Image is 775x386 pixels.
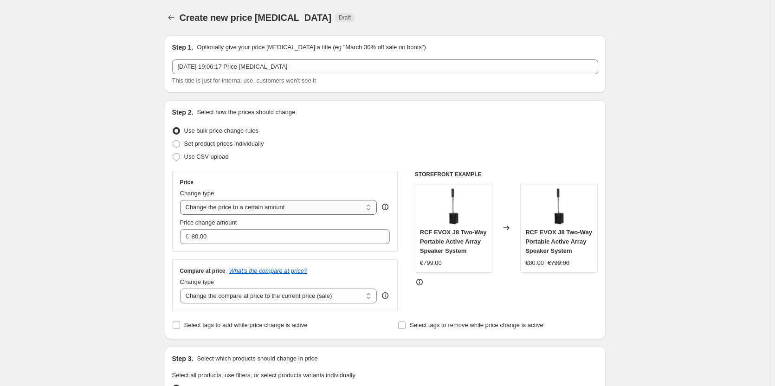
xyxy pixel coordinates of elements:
[435,188,472,225] img: 0011_evox-j-total-1_1_80x.jpg
[172,108,194,117] h2: Step 2.
[184,140,264,147] span: Set product prices individually
[192,229,376,244] input: 80.00
[184,153,229,160] span: Use CSV upload
[186,233,189,240] span: €
[229,267,308,274] button: What's the compare at price?
[180,190,214,197] span: Change type
[197,108,295,117] p: Select how the prices should change
[197,43,426,52] p: Optionally give your price [MEDICAL_DATA] a title (eg "March 30% off sale on boots")
[172,372,355,379] span: Select all products, use filters, or select products variants individually
[415,171,598,178] h6: STOREFRONT EXAMPLE
[172,77,316,84] span: This title is just for internal use, customers won't see it
[180,219,237,226] span: Price change amount
[525,258,544,268] div: €80.00
[172,59,598,74] input: 30% off holiday sale
[172,43,194,52] h2: Step 1.
[548,258,569,268] strike: €799.00
[339,14,351,21] span: Draft
[420,229,487,254] span: RCF EVOX J8 Two-Way Portable Active Array Speaker System
[525,229,592,254] span: RCF EVOX J8 Two-Way Portable Active Array Speaker System
[184,127,258,134] span: Use bulk price change rules
[197,354,317,363] p: Select which products should change in price
[180,278,214,285] span: Change type
[541,188,578,225] img: 0011_evox-j-total-1_1_80x.jpg
[165,11,178,24] button: Price change jobs
[410,322,543,328] span: Select tags to remove while price change is active
[180,267,226,275] h3: Compare at price
[420,258,442,268] div: €799.00
[180,13,332,23] span: Create new price [MEDICAL_DATA]
[381,291,390,300] div: help
[180,179,194,186] h3: Price
[184,322,308,328] span: Select tags to add while price change is active
[381,202,390,212] div: help
[172,354,194,363] h2: Step 3.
